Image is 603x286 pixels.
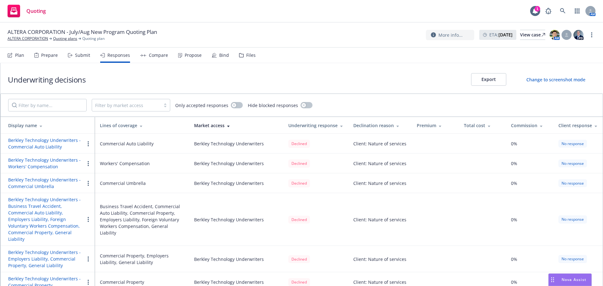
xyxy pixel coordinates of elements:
div: Berkley Technology Underwriters [194,160,264,167]
div: Declined [288,159,310,167]
a: View case [520,30,545,40]
div: Berkley Technology Underwriters [194,140,264,147]
span: 0% [511,216,517,223]
div: Lines of coverage [100,122,184,129]
div: Berkley Technology Underwriters [194,279,264,285]
div: Declination reason [353,122,406,129]
a: Report a Bug [542,5,555,17]
button: Berkley Technology Underwriters - Commercial Auto Liability [8,137,84,150]
div: Underwriting response [288,122,343,129]
div: Market access [194,122,278,129]
div: Client: Nature of services [353,216,406,223]
div: Display name [8,122,90,129]
a: Quoting plans [53,36,77,41]
div: Client: Nature of services [353,256,406,262]
span: 0% [511,140,517,147]
div: No response [558,215,587,223]
a: Search [557,5,569,17]
div: Declined [288,278,310,286]
div: Berkley Technology Underwriters [194,256,264,262]
div: Commercial Property, Employers Liability, General Liability [100,252,184,266]
a: more [588,31,595,39]
span: 0% [511,160,517,167]
div: No response [558,179,587,187]
div: Berkley Technology Underwriters [194,216,264,223]
button: Berkley Technology Underwriters - Workers' Compensation [8,157,84,170]
span: ALTERA CORPORATION - July/Aug New Program Quoting Plan [8,28,157,36]
div: Client: Nature of services [353,140,406,147]
div: Declined [288,179,310,187]
button: Berkley Technology Underwriters - Commercial Umbrella [8,176,84,190]
div: Client response [558,122,598,129]
span: 0% [511,180,517,186]
span: 0% [511,256,517,262]
div: Berkley Technology Underwriters [194,180,264,186]
div: Declined [288,255,310,263]
span: Only accepted responses [175,102,228,109]
div: Responses [107,53,130,58]
div: Bind [219,53,229,58]
span: Declined [288,215,310,224]
div: Client: Nature of services [353,180,406,186]
span: More info... [438,32,463,38]
div: 1 [535,6,540,12]
div: Client: Nature of services [353,279,406,285]
div: No response [558,140,587,148]
div: Premium [417,122,454,129]
span: 0% [511,279,517,285]
div: Plan [15,53,24,58]
div: No response [558,255,587,263]
div: Client: Nature of services [353,160,406,167]
div: Declined [288,216,310,224]
img: photo [550,30,560,40]
strong: [DATE] [498,32,513,38]
span: Quoting plan [82,36,105,41]
div: Business Travel Accident, Commercial Auto Liability, Commercial Property, Employers Liability, Fo... [100,203,184,236]
div: Change to screenshot mode [526,76,585,83]
span: Declined [288,139,310,148]
div: Prepare [41,53,58,58]
a: ALTERA CORPORATION [8,36,48,41]
button: Export [471,73,506,86]
button: More info... [426,30,474,40]
img: photo [573,30,584,40]
div: Drag to move [549,274,557,286]
span: Hide blocked responses [248,102,298,109]
button: Nova Assist [548,273,592,286]
button: Change to screenshot mode [516,73,595,86]
div: Commission [511,122,548,129]
h1: Underwriting decisions [8,74,85,85]
a: Quoting [5,2,48,20]
div: Commercial Umbrella [100,180,146,186]
div: No response [558,159,587,167]
div: Propose [185,53,202,58]
div: Compare [149,53,168,58]
button: Berkley Technology Underwriters - Employers Liability, Commercial Property, General Liability [8,249,84,269]
div: Workers' Compensation [100,160,150,167]
div: Commercial Auto Liability [100,140,154,147]
div: Submit [75,53,90,58]
button: Berkley Technology Underwriters - Business Travel Accident, Commercial Auto Liability, Employers ... [8,196,84,242]
span: Quoting [26,8,46,13]
span: Nova Assist [562,277,586,282]
div: Declined [288,140,310,148]
div: Total cost [464,122,501,129]
span: ETA : [489,31,513,38]
a: Switch app [571,5,584,17]
div: Files [246,53,256,58]
input: Filter by name... [8,99,87,111]
div: Commercial Property [100,279,144,285]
